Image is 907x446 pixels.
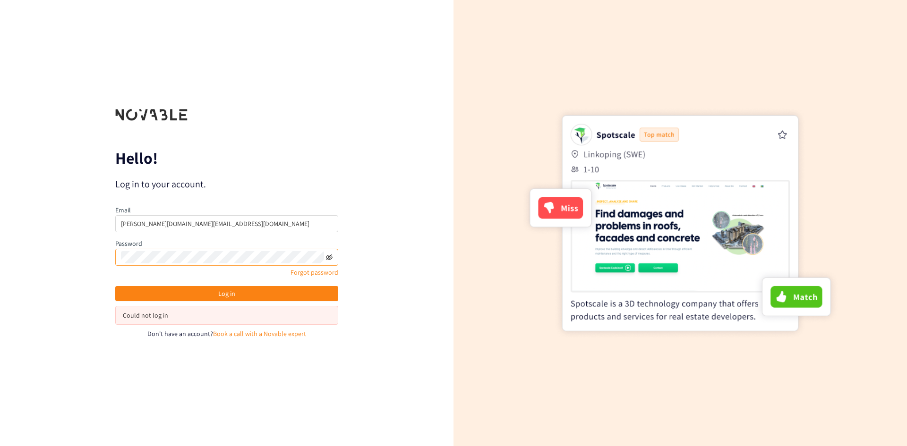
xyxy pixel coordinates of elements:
div: Could not log in [123,310,331,320]
label: Email [115,206,131,214]
p: Log in to your account. [115,177,338,191]
label: Password [115,239,142,248]
span: Don't have an account? [147,329,213,338]
p: Hello! [115,151,338,166]
a: Forgot password [291,268,338,277]
span: eye-invisible [326,254,333,261]
iframe: Chat Widget [860,401,907,446]
button: Log in [115,286,338,301]
a: Book a call with a Novable expert [213,329,306,338]
span: Log in [218,288,235,299]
